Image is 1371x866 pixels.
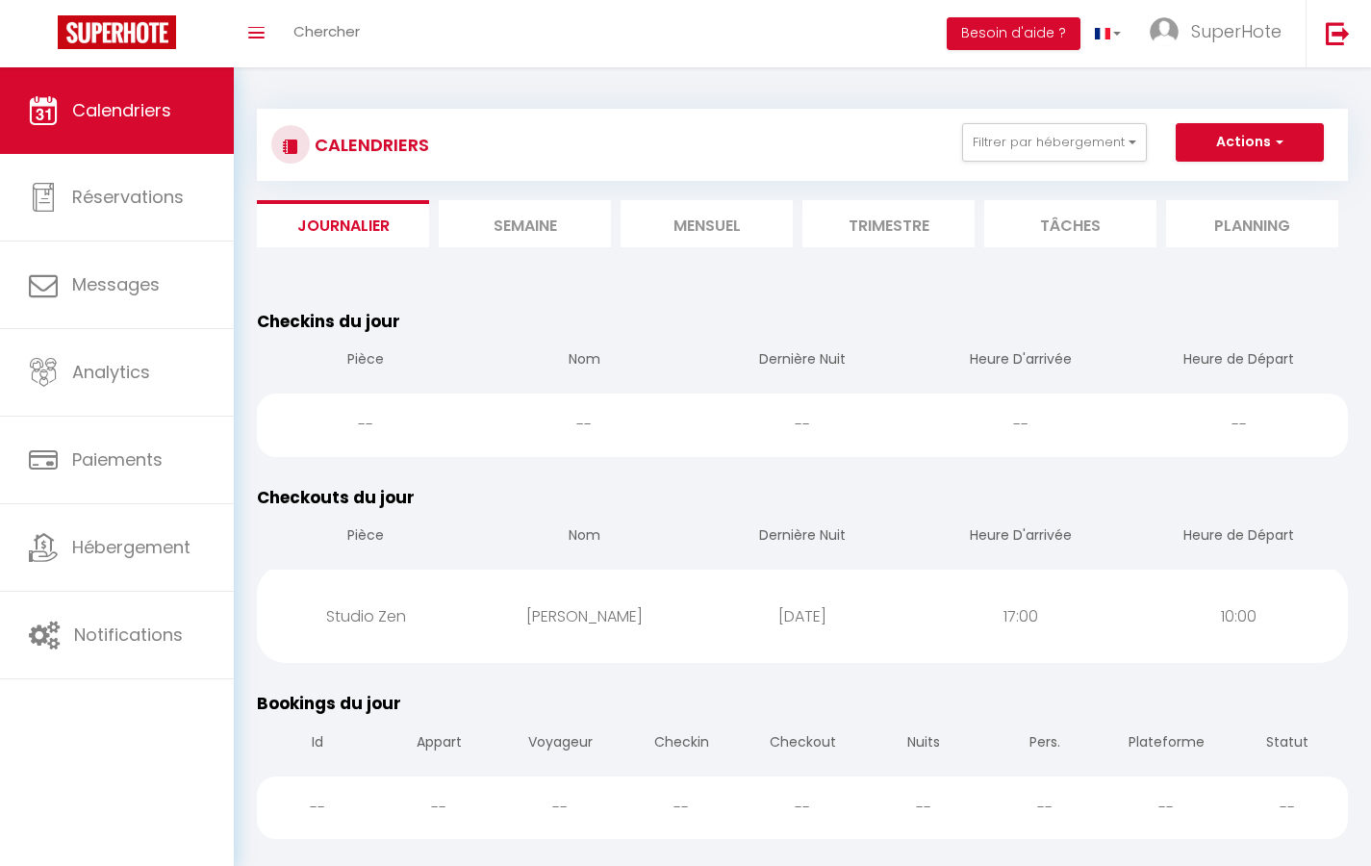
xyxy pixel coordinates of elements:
[257,200,429,247] li: Journalier
[621,200,793,247] li: Mensuel
[475,585,694,648] div: [PERSON_NAME]
[72,535,190,559] span: Hébergement
[58,15,176,49] img: Super Booking
[621,717,742,772] th: Checkin
[1130,585,1348,648] div: 10:00
[1150,17,1179,46] img: ...
[694,334,912,389] th: Dernière Nuit
[310,123,429,166] h3: CALENDRIERS
[1130,510,1348,565] th: Heure de Départ
[72,360,150,384] span: Analytics
[257,394,475,456] div: --
[863,717,984,772] th: Nuits
[1191,19,1282,43] span: SuperHote
[1176,123,1324,162] button: Actions
[1166,200,1338,247] li: Planning
[293,21,360,41] span: Chercher
[1105,717,1227,772] th: Plateforme
[257,486,415,509] span: Checkouts du jour
[1130,394,1348,456] div: --
[742,717,863,772] th: Checkout
[742,777,863,839] div: --
[72,98,171,122] span: Calendriers
[15,8,73,65] button: Ouvrir le widget de chat LiveChat
[499,717,621,772] th: Voyageur
[257,310,400,333] span: Checkins du jour
[694,394,912,456] div: --
[1227,777,1348,839] div: --
[72,185,184,209] span: Réservations
[984,717,1105,772] th: Pers.
[257,777,378,839] div: --
[475,510,694,565] th: Nom
[911,334,1130,389] th: Heure D'arrivée
[911,394,1130,456] div: --
[947,17,1080,50] button: Besoin d'aide ?
[439,200,611,247] li: Semaine
[72,272,160,296] span: Messages
[74,623,183,647] span: Notifications
[257,334,475,389] th: Pièce
[378,717,499,772] th: Appart
[621,777,742,839] div: --
[257,692,401,715] span: Bookings du jour
[984,777,1105,839] div: --
[1105,777,1227,839] div: --
[863,777,984,839] div: --
[1326,21,1350,45] img: logout
[962,123,1147,162] button: Filtrer par hébergement
[911,585,1130,648] div: 17:00
[257,717,378,772] th: Id
[694,510,912,565] th: Dernière Nuit
[1130,334,1348,389] th: Heure de Départ
[499,777,621,839] div: --
[984,200,1156,247] li: Tâches
[257,510,475,565] th: Pièce
[694,585,912,648] div: [DATE]
[72,447,163,471] span: Paiements
[475,394,694,456] div: --
[257,585,475,648] div: Studio Zen
[475,334,694,389] th: Nom
[378,777,499,839] div: --
[1227,717,1348,772] th: Statut
[911,510,1130,565] th: Heure D'arrivée
[802,200,975,247] li: Trimestre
